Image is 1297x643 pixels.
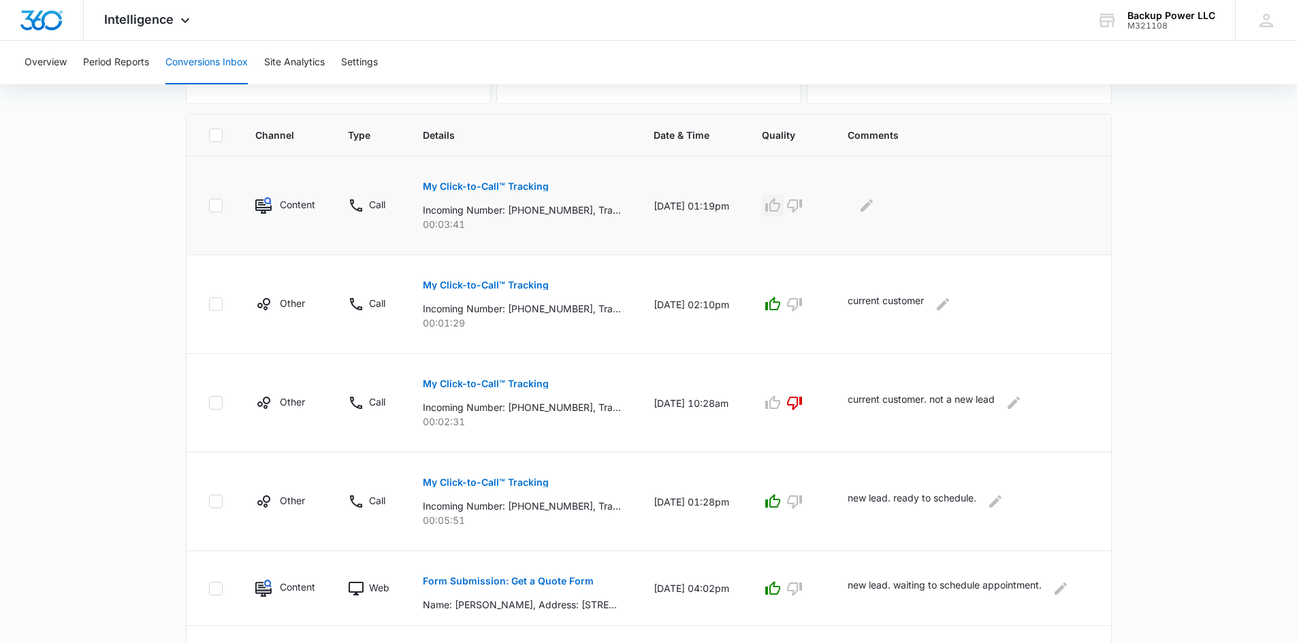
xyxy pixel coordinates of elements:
[280,395,305,409] p: Other
[423,367,549,400] button: My Click-to-Call™ Tracking
[932,293,954,315] button: Edit Comments
[762,128,795,142] span: Quality
[848,491,976,512] p: new lead. ready to schedule.
[423,576,594,586] p: Form Submission: Get a Quote Form
[637,551,746,626] td: [DATE] 04:02pm
[423,597,621,612] p: Name: [PERSON_NAME], Address: [STREET_ADDRESS], Email: [EMAIL_ADDRESS][DOMAIN_NAME], Which Servic...
[423,316,621,330] p: 00:01:29
[423,217,621,231] p: 00:03:41
[280,197,315,212] p: Content
[423,414,621,429] p: 00:02:31
[369,395,385,409] p: Call
[264,41,325,84] button: Site Analytics
[848,392,995,414] p: current customer. not a new lead
[637,452,746,551] td: [DATE] 01:28pm
[654,128,709,142] span: Date & Time
[423,203,621,217] p: Incoming Number: [PHONE_NUMBER], Tracking Number: [PHONE_NUMBER], Ring To: [PHONE_NUMBER], Caller...
[423,499,621,513] p: Incoming Number: [PHONE_NUMBER], Tracking Number: [PHONE_NUMBER], Ring To: [PHONE_NUMBER], Caller...
[280,493,305,508] p: Other
[848,293,924,315] p: current customer
[423,513,621,527] p: 00:05:51
[369,493,385,508] p: Call
[83,41,149,84] button: Period Reports
[423,379,549,389] p: My Click-to-Call™ Tracking
[369,197,385,212] p: Call
[1050,578,1072,599] button: Edit Comments
[984,491,1006,512] button: Edit Comments
[423,478,549,487] p: My Click-to-Call™ Tracking
[104,12,174,27] span: Intelligence
[848,128,1070,142] span: Comments
[369,296,385,310] p: Call
[423,301,621,316] p: Incoming Number: [PHONE_NUMBER], Tracking Number: [PHONE_NUMBER], Ring To: [PHONE_NUMBER], Caller...
[280,296,305,310] p: Other
[423,466,549,499] button: My Click-to-Call™ Tracking
[423,128,601,142] span: Details
[369,580,389,595] p: Web
[637,354,746,452] td: [DATE] 10:28am
[165,41,248,84] button: Conversions Inbox
[423,280,549,290] p: My Click-to-Call™ Tracking
[423,182,549,191] p: My Click-to-Call™ Tracking
[1003,392,1025,414] button: Edit Comments
[848,578,1042,599] p: new lead. waiting to schedule appointment.
[25,41,67,84] button: Overview
[637,255,746,354] td: [DATE] 02:10pm
[423,170,549,203] button: My Click-to-Call™ Tracking
[423,269,549,301] button: My Click-to-Call™ Tracking
[348,128,370,142] span: Type
[341,41,378,84] button: Settings
[423,400,621,414] p: Incoming Number: [PHONE_NUMBER], Tracking Number: [PHONE_NUMBER], Ring To: [PHONE_NUMBER], Caller...
[280,580,315,594] p: Content
[255,128,295,142] span: Channel
[856,195,878,216] button: Edit Comments
[423,565,594,597] button: Form Submission: Get a Quote Form
[637,156,746,255] td: [DATE] 01:19pm
[1127,10,1215,21] div: account name
[1127,21,1215,31] div: account id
